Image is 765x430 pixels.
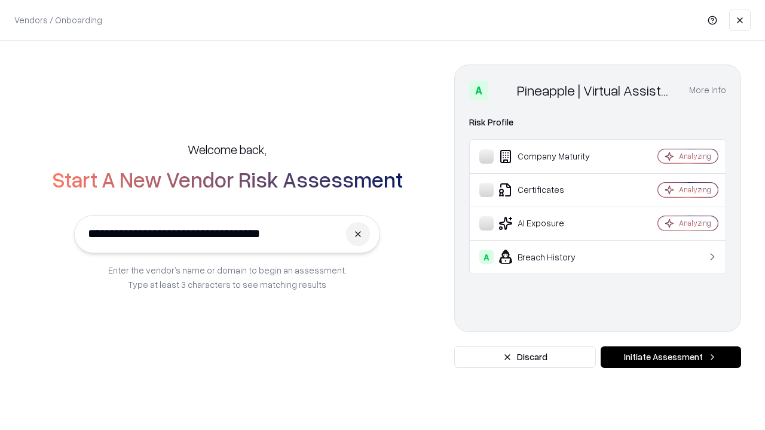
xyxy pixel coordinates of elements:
[517,81,675,100] div: Pineapple | Virtual Assistant Agency
[479,149,622,164] div: Company Maturity
[14,14,102,26] p: Vendors / Onboarding
[479,183,622,197] div: Certificates
[601,346,741,368] button: Initiate Assessment
[479,216,622,231] div: AI Exposure
[689,79,726,101] button: More info
[469,115,726,130] div: Risk Profile
[454,346,596,368] button: Discard
[679,151,711,161] div: Analyzing
[479,250,494,264] div: A
[679,185,711,195] div: Analyzing
[52,167,403,191] h2: Start A New Vendor Risk Assessment
[479,250,622,264] div: Breach History
[679,218,711,228] div: Analyzing
[108,263,347,291] p: Enter the vendor’s name or domain to begin an assessment. Type at least 3 characters to see match...
[188,141,267,158] h5: Welcome back,
[493,81,512,100] img: Pineapple | Virtual Assistant Agency
[469,81,488,100] div: A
